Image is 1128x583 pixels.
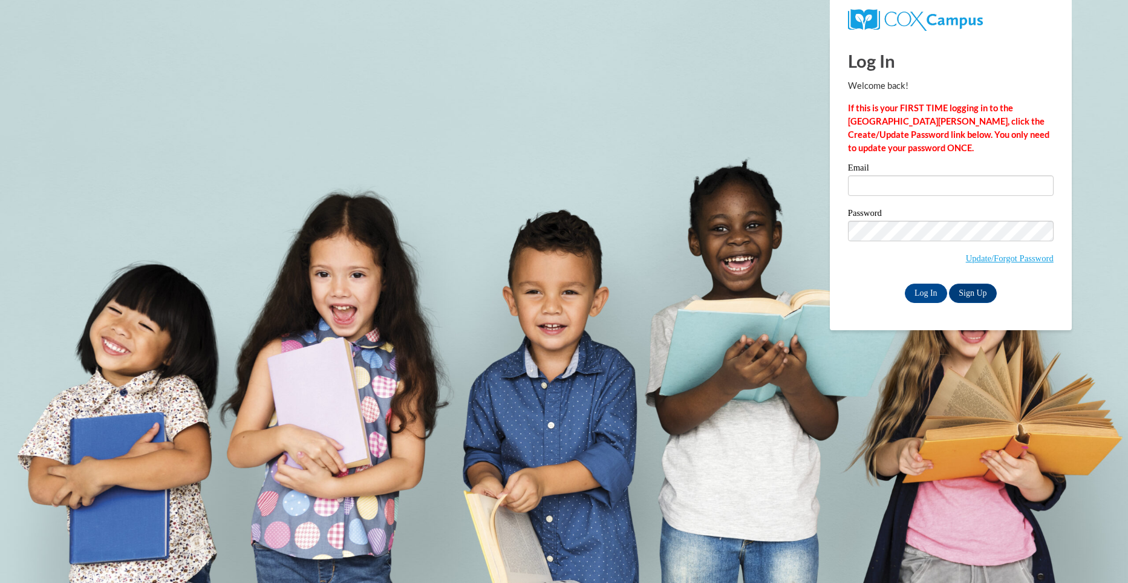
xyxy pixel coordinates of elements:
[848,163,1054,175] label: Email
[949,284,996,303] a: Sign Up
[848,103,1049,153] strong: If this is your FIRST TIME logging in to the [GEOGRAPHIC_DATA][PERSON_NAME], click the Create/Upd...
[848,9,983,31] img: COX Campus
[848,209,1054,221] label: Password
[966,253,1054,263] a: Update/Forgot Password
[905,284,947,303] input: Log In
[848,14,983,24] a: COX Campus
[848,48,1054,73] h1: Log In
[848,79,1054,93] p: Welcome back!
